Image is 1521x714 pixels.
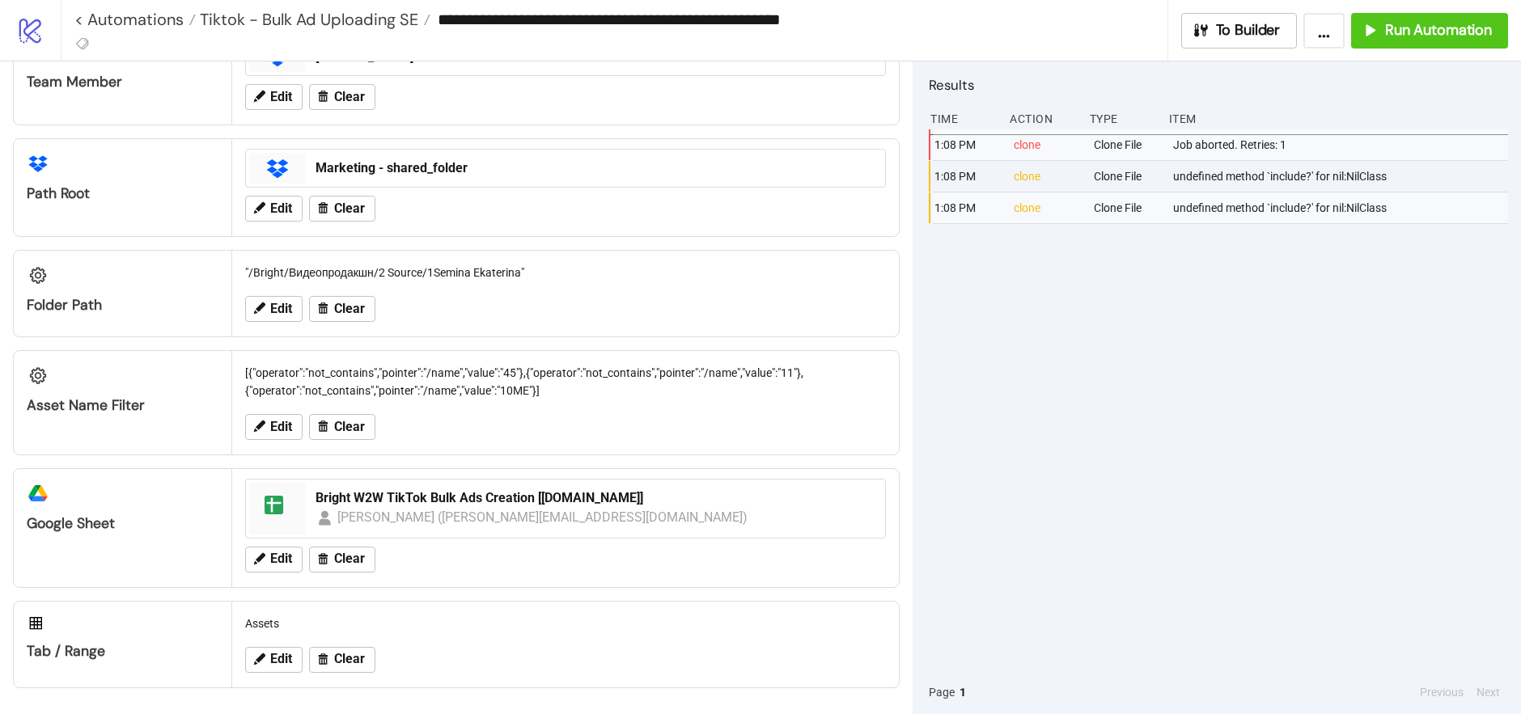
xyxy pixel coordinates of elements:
[1385,21,1492,40] span: Run Automation
[334,551,365,566] span: Clear
[27,184,218,203] div: Path Root
[1092,161,1160,192] div: Clone File
[933,129,1001,160] div: 1:08 PM
[1088,104,1156,134] div: Type
[316,159,875,177] div: Marketing - shared_folder
[245,414,303,440] button: Edit
[1171,161,1512,192] div: undefined method `include?' for nil:NilClass
[1008,104,1076,134] div: Action
[27,396,218,415] div: Asset Name Filter
[316,489,875,507] div: Bright W2W TikTok Bulk Ads Creation [[DOMAIN_NAME]]
[1303,13,1345,49] button: ...
[270,420,292,434] span: Edit
[933,192,1001,223] div: 1:08 PM
[309,296,375,322] button: Clear
[309,414,375,440] button: Clear
[245,647,303,673] button: Edit
[74,11,196,27] a: < Automations
[239,357,892,406] div: [{"operator":"not_contains","pointer":"/name","value":"45"},{"operator":"not_contains","pointer":...
[1092,192,1160,223] div: Clone File
[1012,161,1080,192] div: clone
[1351,13,1508,49] button: Run Automation
[27,296,218,315] div: Folder Path
[309,84,375,110] button: Clear
[270,652,292,666] span: Edit
[933,161,1001,192] div: 1:08 PM
[1012,192,1080,223] div: clone
[270,302,292,316] span: Edit
[334,201,365,216] span: Clear
[270,90,292,104] span: Edit
[1181,13,1298,49] button: To Builder
[1167,104,1508,134] div: Item
[1216,21,1281,40] span: To Builder
[245,196,303,222] button: Edit
[334,420,365,434] span: Clear
[27,642,218,661] div: Tab / Range
[27,514,218,533] div: Google Sheet
[1415,683,1468,701] button: Previous
[1171,192,1512,223] div: undefined method `include?' for nil:NilClass
[245,84,303,110] button: Edit
[245,547,303,572] button: Edit
[245,296,303,322] button: Edit
[196,9,418,30] span: Tiktok - Bulk Ad Uploading SE
[27,73,218,91] div: Team Member
[334,652,365,666] span: Clear
[929,104,997,134] div: Time
[929,683,955,701] span: Page
[337,507,748,527] div: [PERSON_NAME] ([PERSON_NAME][EMAIL_ADDRESS][DOMAIN_NAME])
[1012,129,1080,160] div: clone
[1472,683,1505,701] button: Next
[196,11,430,27] a: Tiktok - Bulk Ad Uploading SE
[1171,129,1512,160] div: Job aborted. Retries: 1
[1092,129,1160,160] div: Clone File
[334,302,365,316] span: Clear
[309,647,375,673] button: Clear
[955,683,971,701] button: 1
[270,551,292,566] span: Edit
[309,196,375,222] button: Clear
[929,74,1508,95] h2: Results
[309,547,375,572] button: Clear
[270,201,292,216] span: Edit
[334,90,365,104] span: Clear
[239,608,892,639] div: Assets
[239,257,892,288] div: "/Bright/Видеопродакшн/2 Source/1Semina Ekaterina"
